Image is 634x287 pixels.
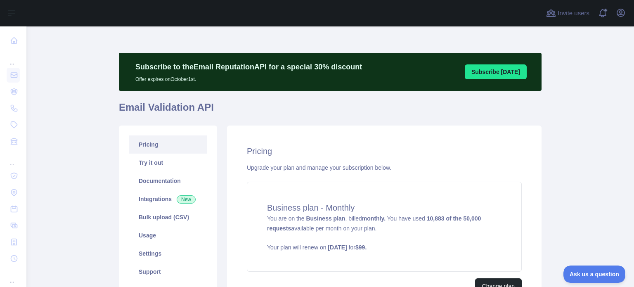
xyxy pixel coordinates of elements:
a: Bulk upload (CSV) [129,208,207,226]
div: ... [7,50,20,66]
h1: Email Validation API [119,101,542,121]
strong: Business plan [306,215,345,222]
p: Your plan will renew on for [267,243,502,251]
strong: [DATE] [328,244,347,251]
h4: Business plan - Monthly [267,202,502,213]
div: Upgrade your plan and manage your subscription below. [247,164,522,172]
strong: monthly. [362,215,386,222]
strong: $ 99 . [355,244,367,251]
span: You are on the , billed You have used available per month on your plan. [267,215,502,251]
a: Usage [129,226,207,244]
button: Subscribe [DATE] [465,64,527,79]
p: Offer expires on October 1st. [135,73,362,83]
span: New [177,195,196,204]
a: Documentation [129,172,207,190]
button: Invite users [544,7,591,20]
div: ... [7,150,20,167]
div: ... [7,268,20,284]
p: Subscribe to the Email Reputation API for a special 30 % discount [135,61,362,73]
span: Invite users [558,9,589,18]
a: Settings [129,244,207,263]
a: Try it out [129,154,207,172]
a: Pricing [129,135,207,154]
a: Support [129,263,207,281]
a: Integrations New [129,190,207,208]
iframe: Toggle Customer Support [563,266,626,283]
h2: Pricing [247,145,522,157]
